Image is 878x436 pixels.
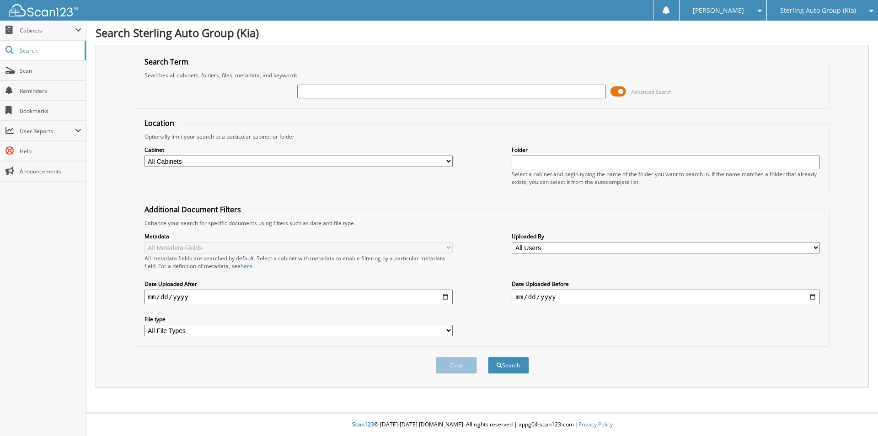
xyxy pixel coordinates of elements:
[20,67,81,75] span: Scan
[96,25,869,40] h1: Search Sterling Auto Group (Kia)
[512,146,820,154] label: Folder
[145,280,453,288] label: Date Uploaded After
[145,290,453,304] input: start
[20,147,81,155] span: Help
[488,357,529,374] button: Search
[140,118,179,128] legend: Location
[631,88,672,95] span: Advanced Search
[20,47,80,54] span: Search
[20,107,81,115] span: Bookmarks
[436,357,477,374] button: Clear
[578,420,613,428] a: Privacy Policy
[145,315,453,323] label: File type
[140,205,246,215] legend: Additional Document Filters
[241,262,252,270] a: here
[145,146,453,154] label: Cabinet
[20,167,81,175] span: Announcements
[512,290,820,304] input: end
[20,27,75,34] span: Cabinets
[780,8,856,13] span: Sterling Auto Group (Kia)
[145,232,453,240] label: Metadata
[140,57,193,67] legend: Search Term
[145,254,453,270] div: All metadata fields are searched by default. Select a cabinet with metadata to enable filtering b...
[140,219,825,227] div: Enhance your search for specific documents using filters such as date and file type.
[140,133,825,140] div: Optionally limit your search to a particular cabinet or folder
[512,170,820,186] div: Select a cabinet and begin typing the name of the folder you want to search in. If the name match...
[9,4,78,16] img: scan123-logo-white.svg
[693,8,744,13] span: [PERSON_NAME]
[20,127,75,135] span: User Reports
[512,280,820,288] label: Date Uploaded Before
[86,414,878,436] div: © [DATE]-[DATE] [DOMAIN_NAME]. All rights reserved | appg04-scan123-com |
[140,71,825,79] div: Searches all cabinets, folders, files, metadata, and keywords
[512,232,820,240] label: Uploaded By
[20,87,81,95] span: Reminders
[352,420,374,428] span: Scan123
